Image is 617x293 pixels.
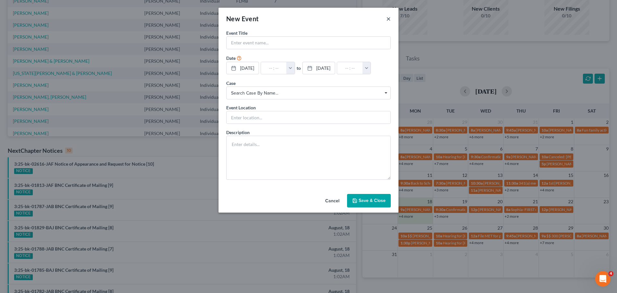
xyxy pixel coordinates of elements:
[226,129,250,136] label: Description
[227,62,259,74] a: [DATE]
[226,15,259,23] span: New Event
[226,55,236,61] label: Date
[608,271,613,276] span: 4
[227,37,390,49] input: Enter event name...
[231,90,386,96] span: Search case by name...
[337,62,363,74] input: -- : --
[226,80,236,87] label: Case
[261,62,287,74] input: -- : --
[320,195,344,207] button: Cancel
[227,111,390,124] input: Enter location...
[386,15,391,23] button: ×
[226,104,256,111] label: Event Location
[303,62,335,74] a: [DATE]
[347,194,391,207] button: Save & Close
[226,87,391,99] span: Select box activate
[595,271,611,287] iframe: Intercom live chat
[226,30,247,36] span: Event Title
[297,65,301,71] label: to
